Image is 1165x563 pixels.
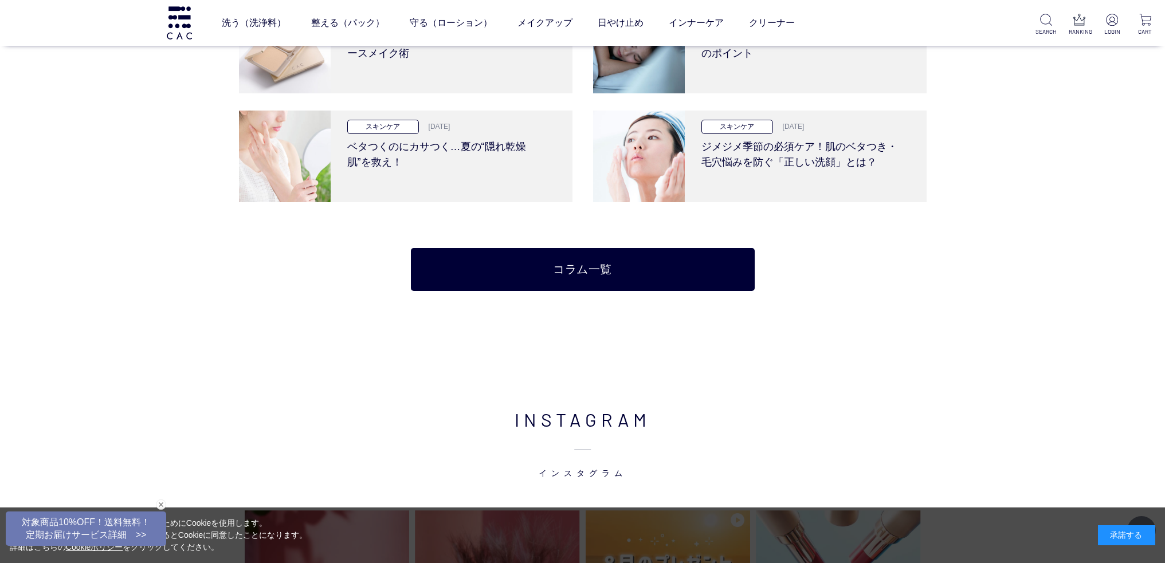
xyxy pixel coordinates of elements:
[1098,525,1155,545] div: 承諾する
[598,7,644,39] a: 日やけ止め
[1069,14,1090,36] a: RANKING
[239,405,927,479] h2: INSTAGRAM
[347,120,419,134] p: スキンケア
[776,121,805,132] p: [DATE]
[311,7,385,39] a: 整える（パック）
[222,7,286,39] a: 洗う（洗浄料）
[239,111,331,202] img: ベタつくのにカサつく…夏の“隠れ乾燥肌”を救え！
[1069,27,1090,36] p: RANKING
[517,7,572,39] a: メイクアップ
[165,6,194,39] img: logo
[422,121,450,132] p: [DATE]
[701,120,773,134] p: スキンケア
[593,111,927,202] a: ジメジメ季節の必須ケア！肌のベタつき・毛穴悩みを防ぐ「正しい洗顔」とは？ スキンケア [DATE] ジメジメ季節の必須ケア！肌のベタつき・毛穴悩みを防ぐ「正しい洗顔」とは？
[239,111,572,202] a: ベタつくのにカサつく…夏の“隠れ乾燥肌”を救え！ スキンケア [DATE] ベタつくのにカサつく…夏の“隠れ乾燥肌”を救え！
[1035,27,1057,36] p: SEARCH
[1135,27,1156,36] p: CART
[669,7,724,39] a: インナーケア
[1135,14,1156,36] a: CART
[347,134,547,170] h3: ベタつくのにカサつく…夏の“隠れ乾燥肌”を救え！
[1035,14,1057,36] a: SEARCH
[593,111,685,202] img: ジメジメ季節の必須ケア！肌のベタつき・毛穴悩みを防ぐ「正しい洗顔」とは？
[239,433,927,479] span: インスタグラム
[411,248,755,291] a: コラム一覧
[1101,14,1123,36] a: LOGIN
[749,7,795,39] a: クリーナー
[701,134,901,170] h3: ジメジメ季節の必須ケア！肌のベタつき・毛穴悩みを防ぐ「正しい洗顔」とは？
[410,7,492,39] a: 守る（ローション）
[1101,27,1123,36] p: LOGIN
